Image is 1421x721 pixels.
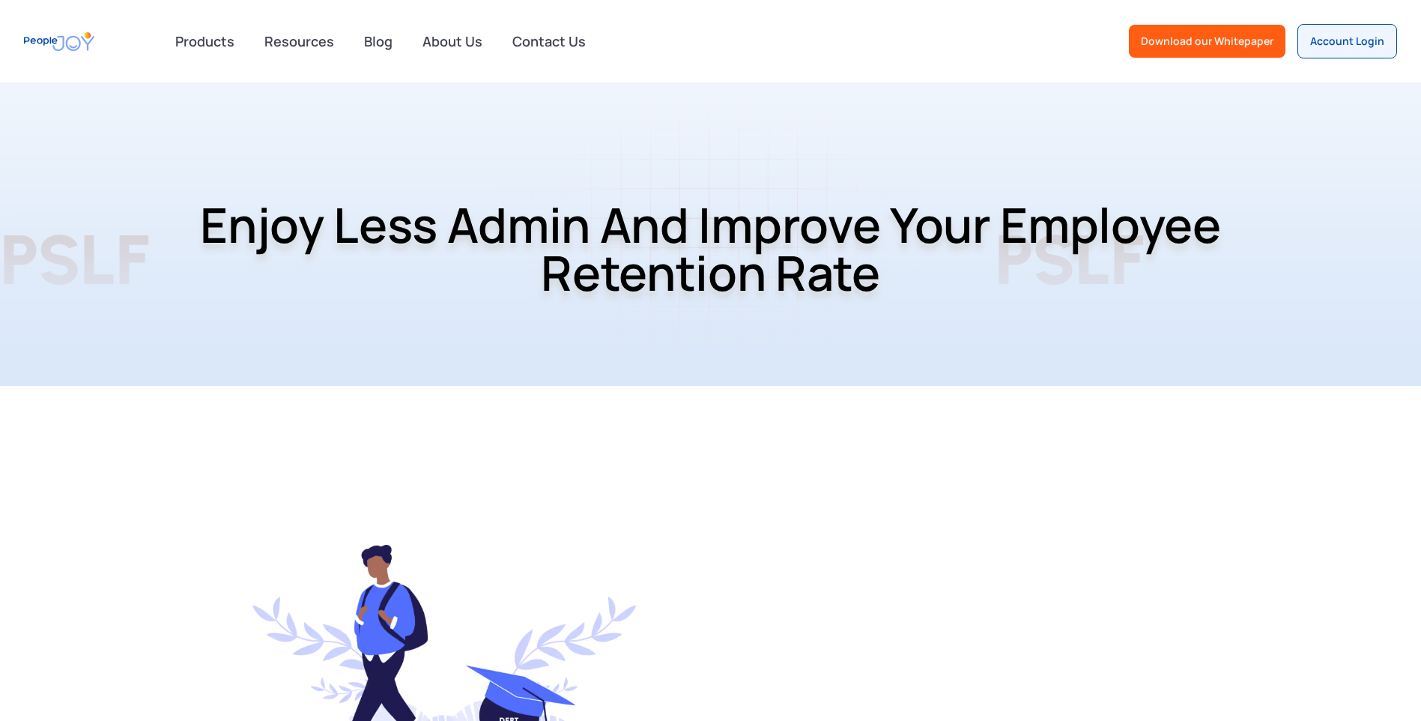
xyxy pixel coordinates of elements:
[1129,25,1285,58] a: Download our Whitepaper
[157,162,1265,336] h1: Enjoy Less Admin and Improve Your Employee Retention Rate
[166,26,243,56] div: Products
[255,25,343,58] a: Resources
[1310,34,1384,49] div: Account Login
[1141,34,1273,49] div: Download our Whitepaper
[1297,24,1397,58] a: Account Login
[24,25,94,58] a: home
[503,25,595,58] a: Contact Us
[355,25,402,58] a: Blog
[413,25,491,58] a: About Us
